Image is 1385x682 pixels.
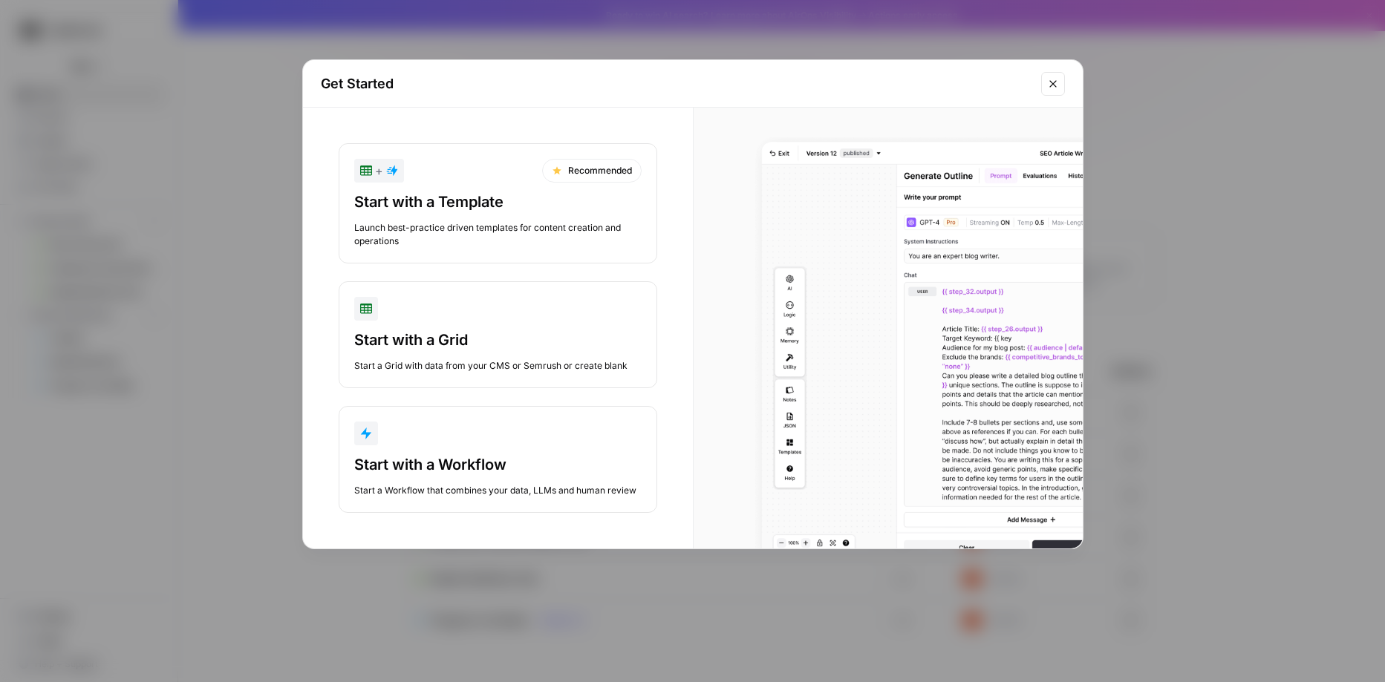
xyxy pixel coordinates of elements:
div: Recommended [542,159,642,183]
h2: Get Started [321,73,1032,94]
div: Start a Grid with data from your CMS or Semrush or create blank [354,359,642,373]
div: Start with a Grid [354,329,642,350]
div: Start with a Workflow [354,454,642,475]
button: Close modal [1041,72,1065,96]
div: Start a Workflow that combines your data, LLMs and human review [354,484,642,497]
div: + [360,162,398,180]
div: Launch best-practice driven templates for content creation and operations [354,221,642,248]
button: Start with a GridStart a Grid with data from your CMS or Semrush or create blank [339,281,657,388]
div: Start with a Template [354,191,642,212]
button: Start with a WorkflowStart a Workflow that combines your data, LLMs and human review [339,406,657,513]
button: +RecommendedStart with a TemplateLaunch best-practice driven templates for content creation and o... [339,143,657,263]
